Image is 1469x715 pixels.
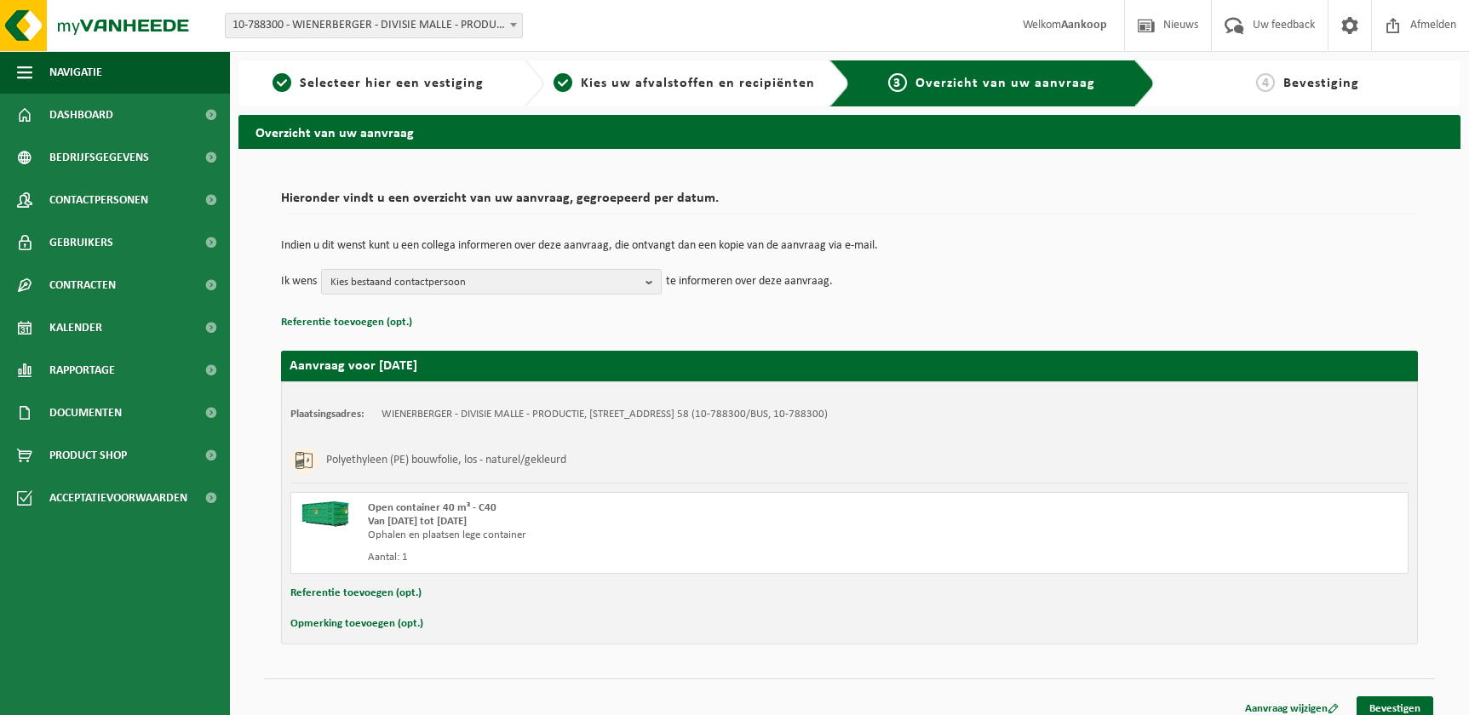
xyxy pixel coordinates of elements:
[368,502,496,513] span: Open container 40 m³ - C40
[326,447,566,474] h3: Polyethyleen (PE) bouwfolie, los - naturel/gekleurd
[368,516,467,527] strong: Van [DATE] tot [DATE]
[290,582,422,604] button: Referentie toevoegen (opt.)
[888,73,907,92] span: 3
[281,192,1418,214] h2: Hieronder vindt u een overzicht van uw aanvraag, gegroepeerd per datum.
[49,136,149,179] span: Bedrijfsgegevens
[666,269,833,295] p: te informeren over deze aanvraag.
[368,529,918,542] div: Ophalen en plaatsen lege container
[321,269,662,295] button: Kies bestaand contactpersoon
[49,434,127,477] span: Product Shop
[368,551,918,564] div: Aantal: 1
[281,269,317,295] p: Ik wens
[49,179,148,221] span: Contactpersonen
[290,613,423,635] button: Opmerking toevoegen (opt.)
[1061,19,1107,31] strong: Aankoop
[1256,73,1275,92] span: 4
[49,477,187,519] span: Acceptatievoorwaarden
[49,264,116,306] span: Contracten
[49,221,113,264] span: Gebruikers
[290,409,364,420] strong: Plaatsingsadres:
[273,73,291,92] span: 1
[330,270,639,295] span: Kies bestaand contactpersoon
[49,51,102,94] span: Navigatie
[49,306,102,349] span: Kalender
[290,359,417,373] strong: Aanvraag voor [DATE]
[581,77,815,90] span: Kies uw afvalstoffen en recipiënten
[553,73,816,94] a: 2Kies uw afvalstoffen en recipiënten
[300,501,351,527] img: HK-XC-40-GN-00.png
[226,14,522,37] span: 10-788300 - WIENERBERGER - DIVISIE MALLE - PRODUCTIE - MALLE
[49,392,122,434] span: Documenten
[225,13,523,38] span: 10-788300 - WIENERBERGER - DIVISIE MALLE - PRODUCTIE - MALLE
[554,73,572,92] span: 2
[281,312,412,334] button: Referentie toevoegen (opt.)
[49,349,115,392] span: Rapportage
[382,408,828,421] td: WIENERBERGER - DIVISIE MALLE - PRODUCTIE, [STREET_ADDRESS] 58 (10-788300/BUS, 10-788300)
[238,115,1460,148] h2: Overzicht van uw aanvraag
[281,240,1418,252] p: Indien u dit wenst kunt u een collega informeren over deze aanvraag, die ontvangt dan een kopie v...
[1283,77,1359,90] span: Bevestiging
[915,77,1095,90] span: Overzicht van uw aanvraag
[300,77,484,90] span: Selecteer hier een vestiging
[49,94,113,136] span: Dashboard
[247,73,510,94] a: 1Selecteer hier een vestiging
